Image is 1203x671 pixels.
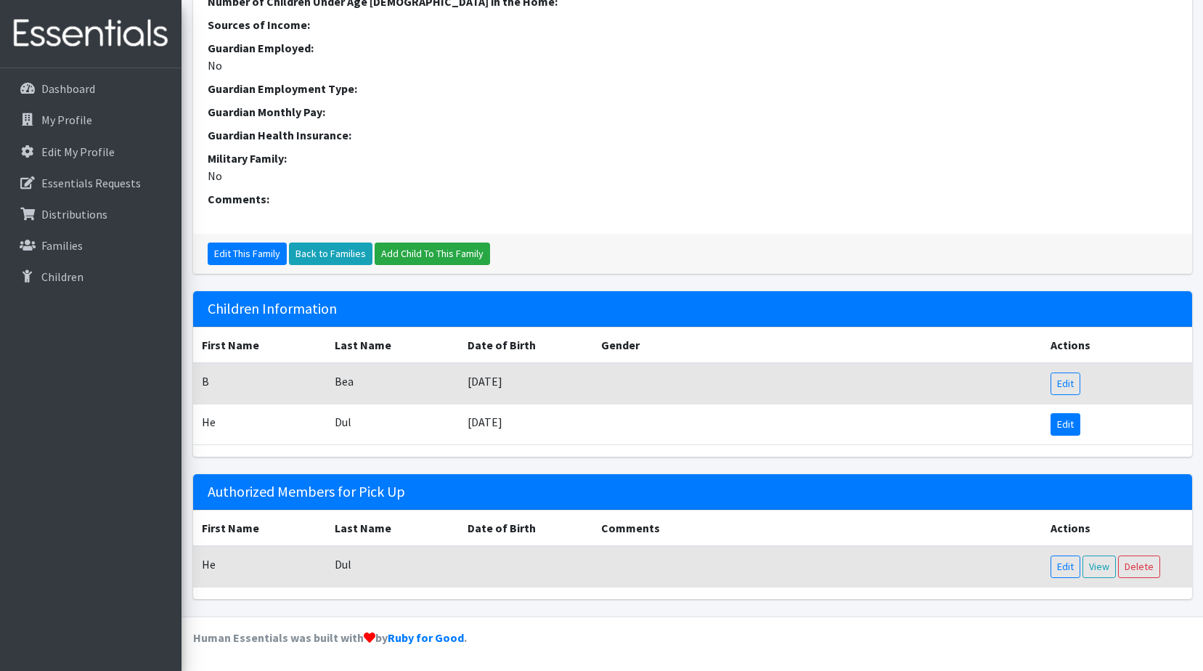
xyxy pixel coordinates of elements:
th: Last Name [326,327,459,363]
td: [DATE] [459,363,592,404]
a: Edit [1051,373,1080,395]
p: My Profile [41,113,92,127]
h5: Authorized Members for Pick Up [193,474,1192,510]
dd: No [208,57,1178,74]
h5: Children Information [193,291,1192,327]
a: My Profile [6,105,176,134]
a: Back to Families [289,243,372,265]
td: Bea [326,363,459,404]
a: Edit My Profile [6,137,176,166]
td: He [193,404,326,444]
dt: Guardian Employment Type: [208,80,1178,97]
p: Essentials Requests [41,176,141,190]
a: Families [6,231,176,260]
a: Edit This Family [208,243,287,265]
th: Comments [592,510,1042,546]
a: Add Child To This Family [375,243,490,265]
a: Edit [1051,413,1080,436]
a: Distributions [6,200,176,229]
th: Date of Birth [459,510,592,546]
dt: Guardian Monthly Pay: [208,103,1178,121]
dt: Guardian Employed: [208,39,1178,57]
dd: No [208,167,1178,184]
a: Ruby for Good [388,630,464,645]
th: Date of Birth [459,327,592,363]
a: Dashboard [6,74,176,103]
a: Essentials Requests [6,168,176,198]
th: Actions [1042,327,1191,363]
td: Dul [326,546,459,587]
th: Last Name [326,510,459,546]
p: Children [41,269,83,284]
a: Children [6,262,176,291]
p: Distributions [41,207,107,221]
td: [DATE] [459,404,592,444]
p: Dashboard [41,81,95,96]
strong: Human Essentials was built with by . [193,630,467,645]
img: HumanEssentials [6,9,176,58]
a: Delete [1118,556,1160,578]
dt: Comments: [208,190,1178,208]
th: First Name [193,510,326,546]
a: Edit [1051,556,1080,578]
td: B [193,363,326,404]
td: He [193,546,326,587]
dt: Guardian Health Insurance: [208,126,1178,144]
td: Dul [326,404,459,444]
a: View [1082,556,1116,578]
th: Actions [1042,510,1191,546]
p: Edit My Profile [41,145,115,159]
th: Gender [592,327,1042,363]
dt: Sources of Income: [208,16,1178,33]
th: First Name [193,327,326,363]
p: Families [41,238,83,253]
dt: Military Family: [208,150,1178,167]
